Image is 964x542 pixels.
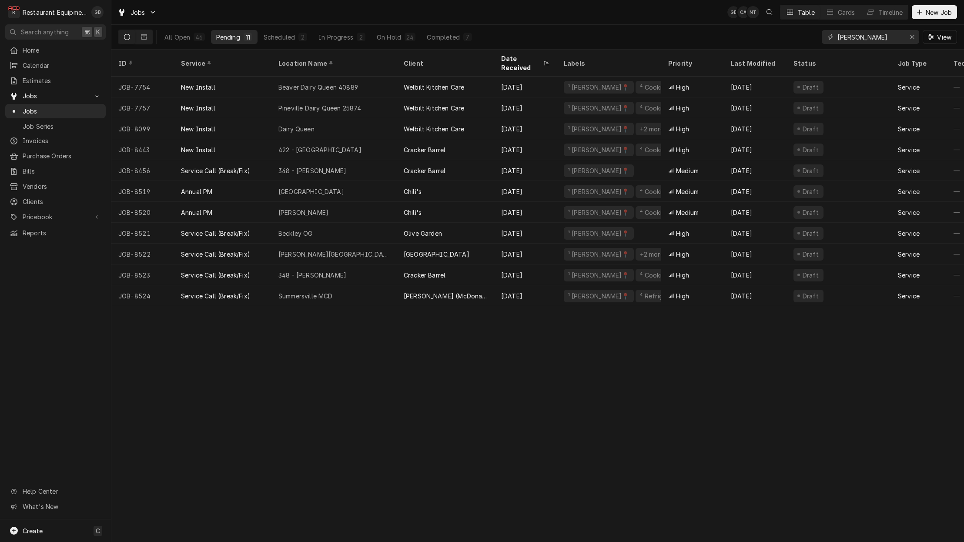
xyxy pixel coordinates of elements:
[676,145,690,154] span: High
[5,58,106,73] a: Calendar
[676,291,690,301] span: High
[5,134,106,148] a: Invoices
[23,136,101,145] span: Invoices
[676,271,690,280] span: High
[91,6,104,18] div: GB
[216,33,240,42] div: Pending
[5,24,106,40] button: Search anything⌘K
[5,194,106,209] a: Clients
[801,291,820,301] div: Draft
[727,6,740,18] div: GB
[23,61,101,70] span: Calendar
[278,59,388,68] div: Location Name
[404,250,469,259] div: [GEOGRAPHIC_DATA]
[898,208,920,217] div: Service
[747,6,759,18] div: NT
[639,271,679,280] div: ⁴ Cooking 🔥
[801,124,820,134] div: Draft
[264,33,295,42] div: Scheduled
[724,202,787,223] div: [DATE]
[838,8,855,17] div: Cards
[898,124,920,134] div: Service
[181,124,215,134] div: New Install
[23,228,101,238] span: Reports
[181,271,250,280] div: Service Call (Break/Fix)
[676,166,699,175] span: Medium
[494,139,557,160] div: [DATE]
[494,118,557,139] div: [DATE]
[676,124,690,134] span: High
[111,97,174,118] div: JOB-7757
[5,89,106,103] a: Go to Jobs
[404,166,445,175] div: Cracker Barrel
[404,229,442,238] div: Olive Garden
[898,145,920,154] div: Service
[23,151,101,161] span: Purchase Orders
[501,54,541,72] div: Date Received
[5,484,106,499] a: Go to Help Center
[639,187,679,196] div: ⁴ Cooking 🔥
[494,160,557,181] div: [DATE]
[5,119,106,134] a: Job Series
[731,59,778,68] div: Last Modified
[404,208,422,217] div: Chili's
[181,145,215,154] div: New Install
[111,139,174,160] div: JOB-8443
[404,124,464,134] div: Welbilt Kitchen Care
[912,5,957,19] button: New Job
[801,208,820,217] div: Draft
[23,122,101,131] span: Job Series
[181,187,212,196] div: Annual PM
[639,250,665,259] div: +2 more
[23,487,100,496] span: Help Center
[181,229,250,238] div: Service Call (Break/Fix)
[23,527,43,535] span: Create
[898,271,920,280] div: Service
[404,291,487,301] div: [PERSON_NAME] (McDonalds Group)
[181,59,263,68] div: Service
[676,83,690,92] span: High
[737,6,750,18] div: Chrissy Adams's Avatar
[494,264,557,285] div: [DATE]
[878,8,903,17] div: Timeline
[639,291,694,301] div: ⁴ Refrigeration ❄️
[278,250,390,259] div: [PERSON_NAME][GEOGRAPHIC_DATA]
[195,33,203,42] div: 46
[567,145,630,154] div: ¹ [PERSON_NAME]📍
[23,197,101,206] span: Clients
[181,208,212,217] div: Annual PM
[406,33,414,42] div: 24
[724,139,787,160] div: [DATE]
[404,59,485,68] div: Client
[8,6,20,18] div: R
[181,104,215,113] div: New Install
[801,83,820,92] div: Draft
[245,33,251,42] div: 11
[924,8,954,17] span: New Job
[793,59,882,68] div: Status
[404,104,464,113] div: Welbilt Kitchen Care
[23,107,101,116] span: Jobs
[801,104,820,113] div: Draft
[278,166,346,175] div: 348 - [PERSON_NAME]
[801,166,820,175] div: Draft
[639,83,679,92] div: ⁴ Cooking 🔥
[801,271,820,280] div: Draft
[358,33,364,42] div: 2
[23,46,101,55] span: Home
[91,6,104,18] div: Gary Beaver's Avatar
[404,83,464,92] div: Welbilt Kitchen Care
[898,187,920,196] div: Service
[676,104,690,113] span: High
[727,6,740,18] div: Gary Beaver's Avatar
[801,250,820,259] div: Draft
[724,285,787,306] div: [DATE]
[567,291,630,301] div: ¹ [PERSON_NAME]📍
[724,223,787,244] div: [DATE]
[801,229,820,238] div: Draft
[567,187,630,196] div: ¹ [PERSON_NAME]📍
[111,202,174,223] div: JOB-8520
[23,502,100,511] span: What's New
[676,229,690,238] span: High
[131,8,145,17] span: Jobs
